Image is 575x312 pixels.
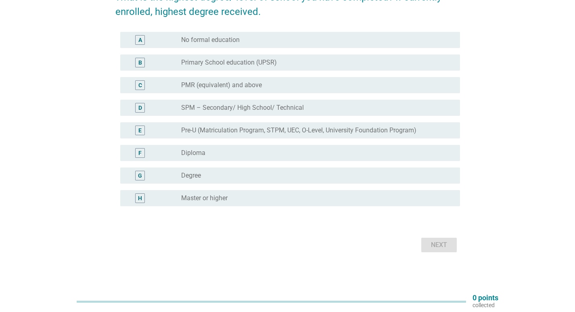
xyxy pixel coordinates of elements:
[138,81,142,90] div: C
[181,36,240,44] label: No formal education
[181,81,262,89] label: PMR (equivalent) and above
[181,172,201,180] label: Degree
[473,302,498,309] p: collected
[138,149,142,157] div: F
[138,59,142,67] div: B
[138,36,142,44] div: A
[473,294,498,302] p: 0 points
[181,194,228,202] label: Master or higher
[181,149,205,157] label: Diploma
[181,104,304,112] label: SPM – Secondary/ High School/ Technical
[138,104,142,112] div: D
[138,172,142,180] div: G
[138,126,142,135] div: E
[181,59,277,67] label: Primary School education (UPSR)
[181,126,416,134] label: Pre-U (Matriculation Program, STPM, UEC, O-Level, University Foundation Program)
[138,194,142,203] div: H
